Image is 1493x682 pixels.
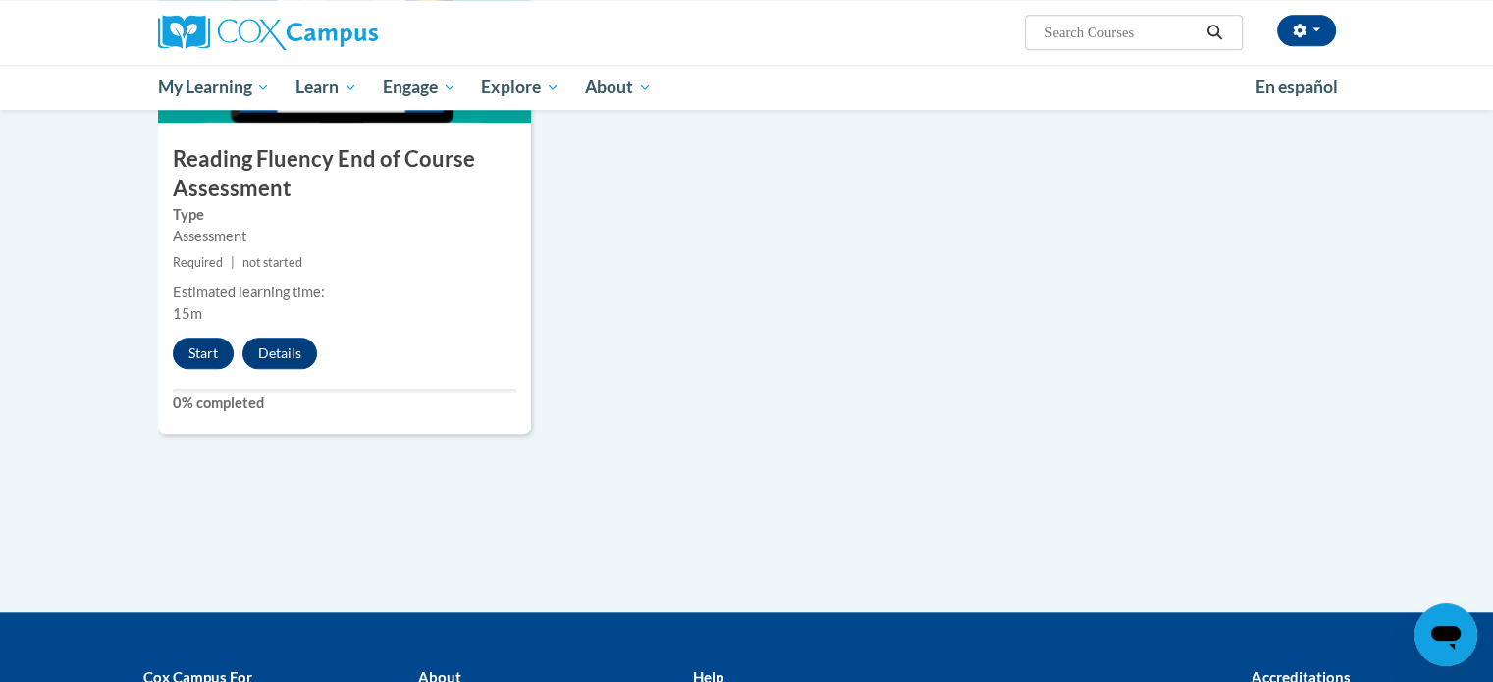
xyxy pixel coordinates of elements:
[173,226,516,247] div: Assessment
[145,65,284,110] a: My Learning
[173,393,516,414] label: 0% completed
[242,338,317,369] button: Details
[481,76,560,99] span: Explore
[1277,15,1336,46] button: Account Settings
[370,65,469,110] a: Engage
[158,144,531,205] h3: Reading Fluency End of Course Assessment
[468,65,572,110] a: Explore
[585,76,652,99] span: About
[173,255,223,270] span: Required
[242,255,302,270] span: not started
[295,76,357,99] span: Learn
[1255,77,1338,97] span: En español
[283,65,370,110] a: Learn
[1200,21,1229,44] button: Search
[173,338,234,369] button: Start
[129,65,1365,110] div: Main menu
[158,15,378,50] img: Cox Campus
[572,65,665,110] a: About
[1042,21,1200,44] input: Search Courses
[383,76,456,99] span: Engage
[173,282,516,303] div: Estimated learning time:
[1414,603,1477,666] iframe: Button to launch messaging window
[173,204,516,226] label: Type
[231,255,235,270] span: |
[157,76,270,99] span: My Learning
[1243,67,1351,108] a: En español
[158,15,531,50] a: Cox Campus
[173,305,202,322] span: 15m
